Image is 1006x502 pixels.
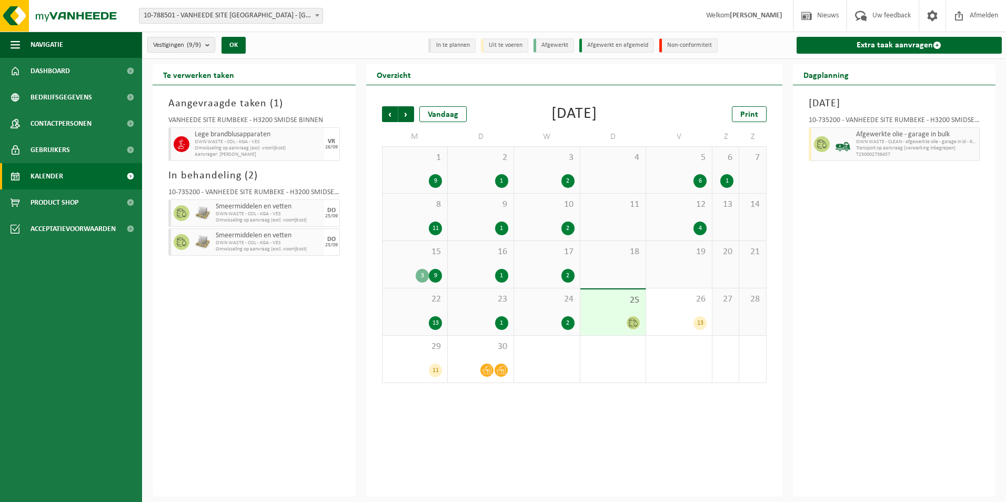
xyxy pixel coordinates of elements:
div: 25/09 [325,243,338,248]
div: 13 [429,316,442,330]
div: DO [327,207,336,214]
span: 24 [519,294,575,305]
span: 9 [453,199,508,210]
span: 22 [388,294,442,305]
div: 2 [561,222,575,235]
iframe: chat widget [5,479,176,502]
span: Gebruikers [31,137,70,163]
span: 20 [718,246,733,258]
div: Vandaag [419,106,467,122]
span: 7 [745,152,760,164]
div: 4 [693,222,707,235]
span: Kalender [31,163,63,189]
span: 17 [519,246,575,258]
h3: [DATE] [809,96,980,112]
li: Afgewerkt en afgemeld [579,38,654,53]
div: 9 [429,269,442,283]
span: OWN WASTE - COL - KGA - VES [216,211,321,217]
span: Omwisseling op aanvraag (excl. voorrijkost) [216,246,321,253]
td: W [514,127,580,146]
span: OWN WASTE - COL - KGA - VES [195,139,321,145]
div: 11 [429,364,442,377]
span: Smeermiddelen en vetten [216,203,321,211]
h3: Aangevraagde taken ( ) [168,96,340,112]
div: 1 [495,269,508,283]
span: 1 [388,152,442,164]
span: Smeermiddelen en vetten [216,232,321,240]
span: Vestigingen [153,37,201,53]
div: 2 [561,316,575,330]
div: 2 [561,269,575,283]
span: 10-788501 - VANHEEDE SITE RUMBEKE - RUMBEKE [139,8,323,23]
h2: Overzicht [366,64,421,85]
span: 15 [388,246,442,258]
li: Uit te voeren [481,38,528,53]
span: Contactpersonen [31,111,92,137]
span: 14 [745,199,760,210]
a: Print [732,106,767,122]
span: 25 [586,295,641,306]
span: 19 [651,246,707,258]
div: 1 [495,316,508,330]
td: M [382,127,448,146]
span: Product Shop [31,189,78,216]
span: 26 [651,294,707,305]
td: V [646,127,712,146]
td: Z [739,127,766,146]
td: Z [712,127,739,146]
span: 16 [453,246,508,258]
span: Afgewerkte olie - garage in bulk [856,130,977,139]
span: 13 [718,199,733,210]
div: 13 [693,316,707,330]
div: 1 [495,174,508,188]
span: OWN WASTE - COL - KGA - VES [216,240,321,246]
strong: [PERSON_NAME] [730,12,782,19]
span: Bedrijfsgegevens [31,84,92,111]
span: Print [740,111,758,119]
span: 6 [718,152,733,164]
div: 10-735200 - VANHEEDE SITE RUMBEKE - H3200 SMIDSE BINNEN - RUMBEKE [168,189,340,199]
div: VR [328,138,335,145]
a: Extra taak aanvragen [797,37,1002,54]
span: 18 [586,246,641,258]
span: 21 [745,246,760,258]
span: 10-788501 - VANHEEDE SITE RUMBEKE - RUMBEKE [139,8,323,24]
h2: Dagplanning [793,64,859,85]
span: 5 [651,152,707,164]
div: 10-735200 - VANHEEDE SITE RUMBEKE - H3200 SMIDSE BINNEN - RUMBEKE [809,117,980,127]
div: 1 [495,222,508,235]
img: BL-LQ-SV [835,136,851,152]
span: 4 [586,152,641,164]
span: Lege brandblusapparaten [195,130,321,139]
span: 27 [718,294,733,305]
span: 23 [453,294,508,305]
li: Non-conformiteit [659,38,718,53]
span: 11 [586,199,641,210]
span: 3 [519,152,575,164]
span: 30 [453,341,508,353]
div: 6 [693,174,707,188]
h3: In behandeling ( ) [168,168,340,184]
img: LP-PA-00000-WDN-11 [195,205,210,221]
span: 1 [274,98,279,109]
span: 28 [745,294,760,305]
div: 25/09 [325,214,338,219]
button: Vestigingen(9/9) [147,37,215,53]
li: In te plannen [428,38,476,53]
span: 2 [248,170,254,181]
div: VANHEEDE SITE RUMBEKE - H3200 SMIDSE BINNEN [168,117,340,127]
div: 11 [429,222,442,235]
div: 1 [720,174,733,188]
h2: Te verwerken taken [153,64,245,85]
span: 29 [388,341,442,353]
span: 10 [519,199,575,210]
div: 26/09 [325,145,338,150]
span: Volgende [398,106,414,122]
div: 2 [561,174,575,188]
span: OWN WASTE - CLEAN - afgewerkte olie - garage in bl - RECYC-O [856,139,977,145]
div: [DATE] [551,106,597,122]
span: 12 [651,199,707,210]
div: DO [327,236,336,243]
span: Omwisseling op aanvraag (excl. voorrijkost) [216,217,321,224]
div: 3 [416,269,429,283]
